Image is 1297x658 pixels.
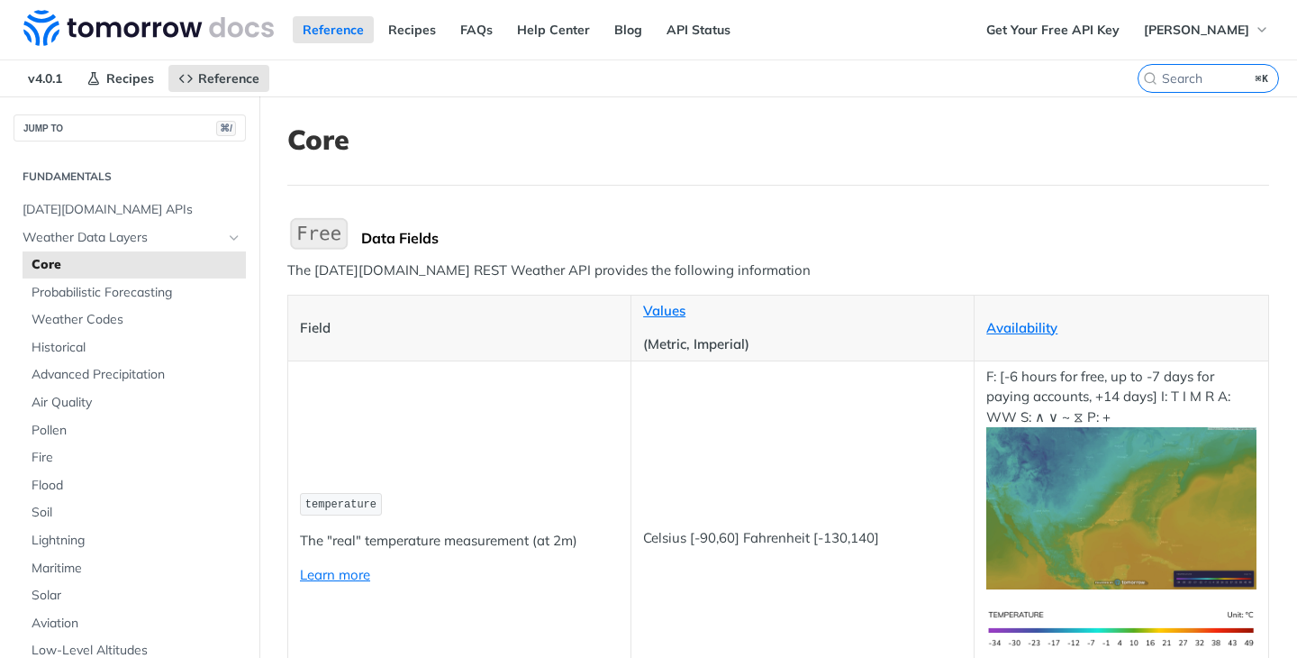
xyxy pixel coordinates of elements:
svg: Search [1143,71,1157,86]
span: Advanced Precipitation [32,366,241,384]
a: Core [23,251,246,279]
a: Pollen [23,417,246,444]
span: [DATE][DOMAIN_NAME] APIs [23,201,241,219]
a: Fire [23,444,246,471]
a: Help Center [507,16,600,43]
a: Availability [986,319,1057,336]
span: Pollen [32,422,241,440]
span: Historical [32,339,241,357]
a: Soil [23,499,246,526]
a: Reference [168,65,269,92]
a: Probabilistic Forecasting [23,279,246,306]
a: Blog [604,16,652,43]
a: API Status [657,16,740,43]
kbd: ⌘K [1251,69,1274,87]
a: Weather Data LayersHide subpages for Weather Data Layers [14,224,246,251]
span: Reference [198,70,259,87]
p: The [DATE][DOMAIN_NAME] REST Weather API provides the following information [287,260,1269,281]
p: F: [-6 hours for free, up to -7 days for paying accounts, +14 days] I: T I M R A: WW S: ∧ ∨ ~ ⧖ P: + [986,367,1256,589]
span: temperature [305,498,376,511]
span: Probabilistic Forecasting [32,284,241,302]
a: Reference [293,16,374,43]
span: Maritime [32,560,241,578]
span: Recipes [106,70,154,87]
a: Maritime [23,555,246,582]
h2: Fundamentals [14,169,246,185]
span: Expand image [986,620,1256,637]
span: Air Quality [32,394,241,412]
p: (Metric, Imperial) [643,334,962,355]
a: Flood [23,472,246,499]
p: Celsius [-90,60] Fahrenheit [-130,140] [643,528,962,549]
a: Get Your Free API Key [976,16,1129,43]
a: Air Quality [23,389,246,416]
span: Soil [32,504,241,522]
p: Field [300,318,619,339]
span: Fire [32,449,241,467]
span: Flood [32,477,241,495]
span: Weather Data Layers [23,229,222,247]
a: Learn more [300,566,370,583]
a: Weather Codes [23,306,246,334]
span: Lightning [32,532,241,550]
span: Expand image [986,498,1256,516]
a: Values [643,302,685,319]
div: Data Fields [361,229,1269,247]
a: Recipes [378,16,446,43]
button: Hide subpages for Weather Data Layers [227,231,241,245]
span: v4.0.1 [18,65,72,92]
a: Solar [23,582,246,609]
a: FAQs [450,16,503,43]
span: [PERSON_NAME] [1144,22,1249,38]
a: [DATE][DOMAIN_NAME] APIs [14,196,246,224]
span: Aviation [32,615,241,633]
img: Tomorrow.io Weather API Docs [23,10,274,46]
span: ⌘/ [216,121,236,136]
button: JUMP TO⌘/ [14,114,246,142]
span: Weather Codes [32,311,241,329]
a: Advanced Precipitation [23,361,246,388]
p: The "real" temperature measurement (at 2m) [300,531,619,552]
a: Aviation [23,610,246,637]
a: Recipes [77,65,164,92]
a: Lightning [23,527,246,554]
span: Core [32,256,241,274]
button: [PERSON_NAME] [1134,16,1279,43]
h1: Core [287,123,1269,156]
a: Historical [23,334,246,361]
span: Solar [32,587,241,605]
